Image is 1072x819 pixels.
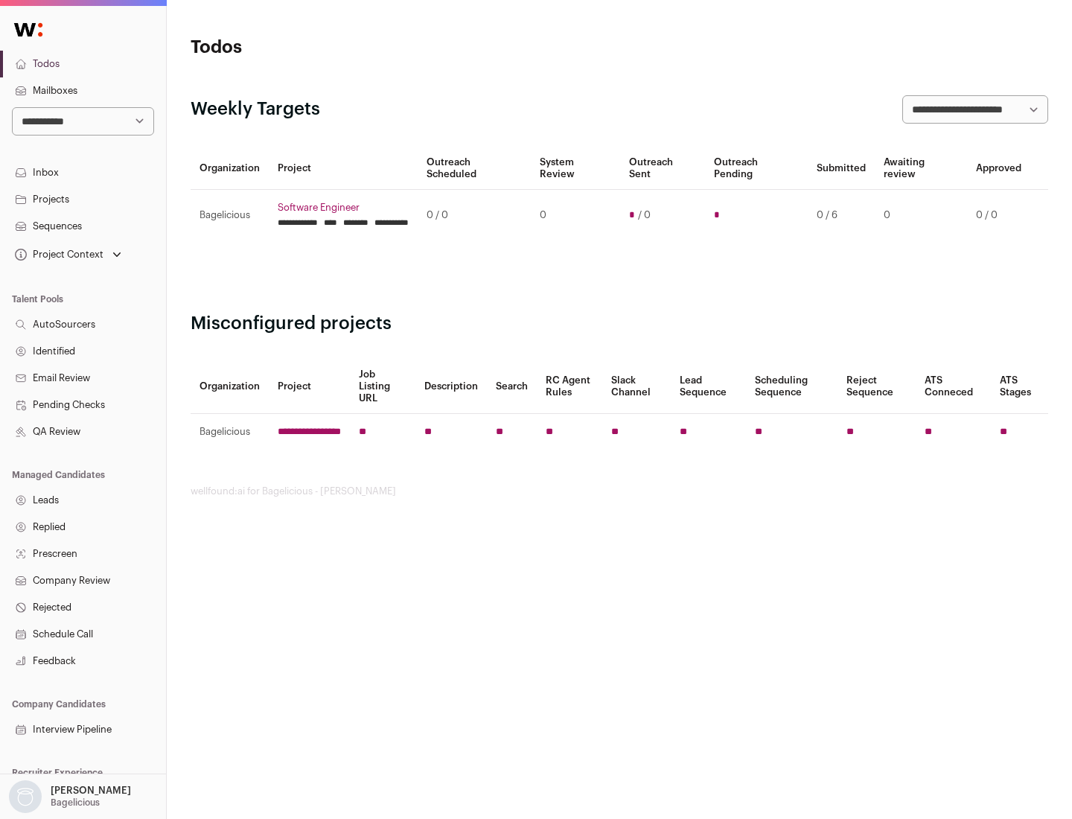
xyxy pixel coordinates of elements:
td: 0 [531,190,619,241]
td: Bagelicious [191,190,269,241]
th: Slack Channel [602,360,671,414]
th: Awaiting review [875,147,967,190]
td: Bagelicious [191,414,269,450]
footer: wellfound:ai for Bagelicious - [PERSON_NAME] [191,485,1048,497]
th: Organization [191,360,269,414]
h2: Misconfigured projects [191,312,1048,336]
a: Software Engineer [278,202,409,214]
th: Reject Sequence [837,360,916,414]
th: Scheduling Sequence [746,360,837,414]
th: ATS Conneced [916,360,990,414]
td: 0 [875,190,967,241]
h1: Todos [191,36,476,60]
td: 0 / 0 [418,190,531,241]
td: 0 / 6 [808,190,875,241]
img: nopic.png [9,780,42,813]
h2: Weekly Targets [191,98,320,121]
button: Open dropdown [6,780,134,813]
th: Job Listing URL [350,360,415,414]
th: Project [269,360,350,414]
img: Wellfound [6,15,51,45]
th: Project [269,147,418,190]
th: Organization [191,147,269,190]
th: ATS Stages [991,360,1048,414]
div: Project Context [12,249,103,261]
th: Lead Sequence [671,360,746,414]
td: 0 / 0 [967,190,1030,241]
th: Outreach Pending [705,147,807,190]
th: RC Agent Rules [537,360,602,414]
th: Approved [967,147,1030,190]
th: Outreach Scheduled [418,147,531,190]
th: Search [487,360,537,414]
span: / 0 [638,209,651,221]
th: Description [415,360,487,414]
button: Open dropdown [12,244,124,265]
th: System Review [531,147,619,190]
th: Submitted [808,147,875,190]
p: Bagelicious [51,797,100,809]
th: Outreach Sent [620,147,706,190]
p: [PERSON_NAME] [51,785,131,797]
